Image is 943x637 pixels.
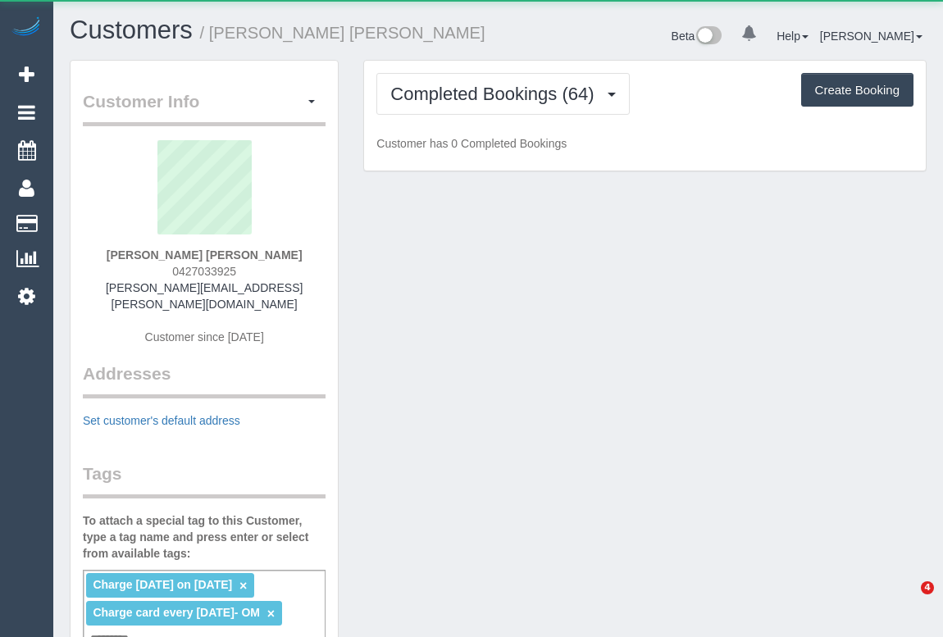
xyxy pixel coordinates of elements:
[887,581,927,621] iframe: Intercom live chat
[107,248,303,262] strong: [PERSON_NAME] [PERSON_NAME]
[777,30,809,43] a: Help
[83,462,326,498] legend: Tags
[267,607,275,621] a: ×
[390,84,602,104] span: Completed Bookings (64)
[83,89,326,126] legend: Customer Info
[10,16,43,39] img: Automaid Logo
[672,30,722,43] a: Beta
[83,512,326,562] label: To attach a special tag to this Customer, type a tag name and press enter or select from availabl...
[820,30,922,43] a: [PERSON_NAME]
[172,265,236,278] span: 0427033925
[801,73,913,107] button: Create Booking
[376,73,629,115] button: Completed Bookings (64)
[695,26,722,48] img: New interface
[93,606,260,619] span: Charge card every [DATE]- OM
[83,414,240,427] a: Set customer's default address
[70,16,193,44] a: Customers
[200,24,485,42] small: / [PERSON_NAME] [PERSON_NAME]
[239,579,247,593] a: ×
[376,135,913,152] p: Customer has 0 Completed Bookings
[106,281,303,311] a: [PERSON_NAME][EMAIL_ADDRESS][PERSON_NAME][DOMAIN_NAME]
[921,581,934,594] span: 4
[145,330,264,344] span: Customer since [DATE]
[93,578,232,591] span: Charge [DATE] on [DATE]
